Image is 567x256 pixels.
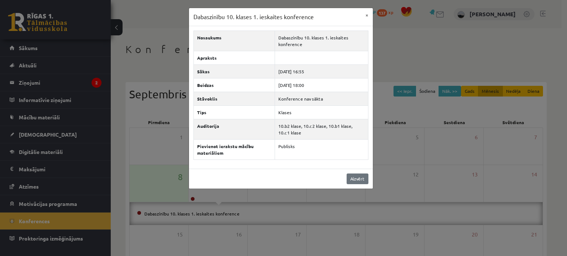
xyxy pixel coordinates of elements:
td: [DATE] 16:55 [275,64,368,78]
th: Pievienot ierakstu mācību materiāliem [193,139,275,159]
th: Stāvoklis [193,92,275,105]
td: Konference nav sākta [275,92,368,105]
h3: Dabaszinību 10. klases 1. ieskaites konference [193,13,314,21]
td: Dabaszinību 10. klases 1. ieskaites konference [275,31,368,51]
th: Apraksts [193,51,275,64]
td: Klases [275,105,368,119]
button: × [361,8,373,22]
a: Aizvērt [347,173,368,184]
th: Beidzas [193,78,275,92]
th: Nosaukums [193,31,275,51]
th: Auditorija [193,119,275,139]
td: [DATE] 18:00 [275,78,368,92]
td: Publisks [275,139,368,159]
th: Sākas [193,64,275,78]
td: 10.b2 klase, 10.c2 klase, 10.b1 klase, 10.c1 klase [275,119,368,139]
th: Tips [193,105,275,119]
